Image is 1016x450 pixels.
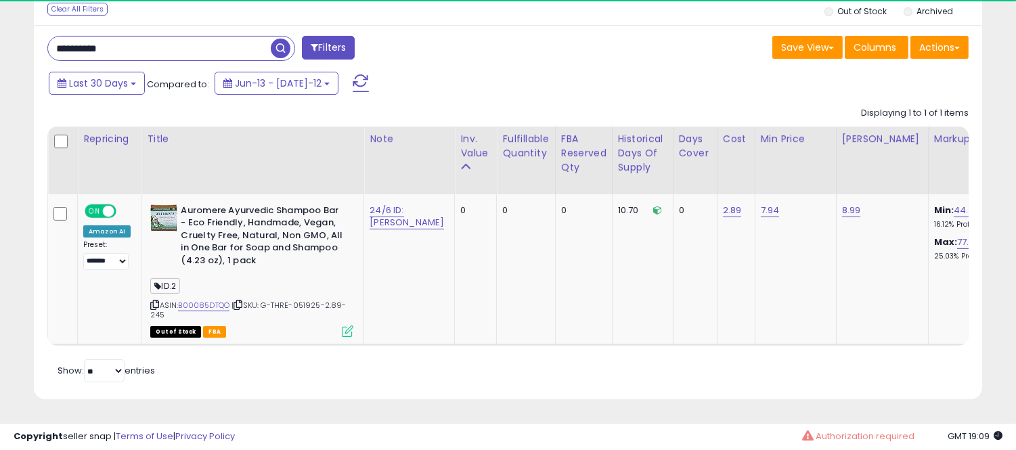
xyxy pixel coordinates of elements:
[934,204,954,217] b: Min:
[47,3,108,16] div: Clear All Filters
[502,132,549,160] div: Fulfillable Quantity
[215,72,338,95] button: Jun-13 - [DATE]-12
[150,204,177,231] img: 51nZi4cGoqL._SL40_.jpg
[203,326,226,338] span: FBA
[723,132,749,146] div: Cost
[460,204,486,217] div: 0
[618,132,667,175] div: Historical Days Of Supply
[83,225,131,238] div: Amazon AI
[116,430,173,443] a: Terms of Use
[302,36,355,60] button: Filters
[150,300,346,320] span: | SKU: G-THRE-051925-2.89-245
[854,41,896,54] span: Columns
[772,36,843,59] button: Save View
[845,36,908,59] button: Columns
[816,430,914,443] span: Authorization required
[618,204,663,217] div: 10.70
[235,76,322,90] span: Jun-13 - [DATE]-12
[679,132,711,160] div: Days Cover
[842,204,861,217] a: 8.99
[861,107,969,120] div: Displaying 1 to 1 of 1 items
[114,205,136,217] span: OFF
[761,204,780,217] a: 7.94
[934,235,958,248] b: Max:
[150,278,180,294] span: ID.2
[561,132,606,175] div: FBA Reserved Qty
[178,300,229,311] a: B00085DTQO
[842,132,923,146] div: [PERSON_NAME]
[916,5,953,17] label: Archived
[49,72,145,95] button: Last 30 Days
[957,235,980,249] a: 77.85
[761,132,831,146] div: Min Price
[147,78,209,91] span: Compared to:
[561,204,602,217] div: 0
[86,205,103,217] span: ON
[370,132,449,146] div: Note
[723,204,742,217] a: 2.89
[460,132,491,160] div: Inv. value
[14,430,235,443] div: seller snap | |
[147,132,358,146] div: Title
[370,204,444,229] a: 24/6 ID: [PERSON_NAME]
[910,36,969,59] button: Actions
[679,204,707,217] div: 0
[14,430,63,443] strong: Copyright
[502,204,544,217] div: 0
[181,204,345,271] b: Auromere Ayurvedic Shampoo Bar - Eco Friendly, Handmade, Vegan, Cruelty Free, Natural, Non GMO, A...
[69,76,128,90] span: Last 30 Days
[83,132,135,146] div: Repricing
[175,430,235,443] a: Privacy Policy
[58,364,155,377] span: Show: entries
[150,204,353,336] div: ASIN:
[948,430,1002,443] span: 2025-08-13 19:09 GMT
[954,204,979,217] a: 44.29
[83,240,131,271] div: Preset:
[837,5,887,17] label: Out of Stock
[150,326,201,338] span: All listings that are currently out of stock and unavailable for purchase on Amazon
